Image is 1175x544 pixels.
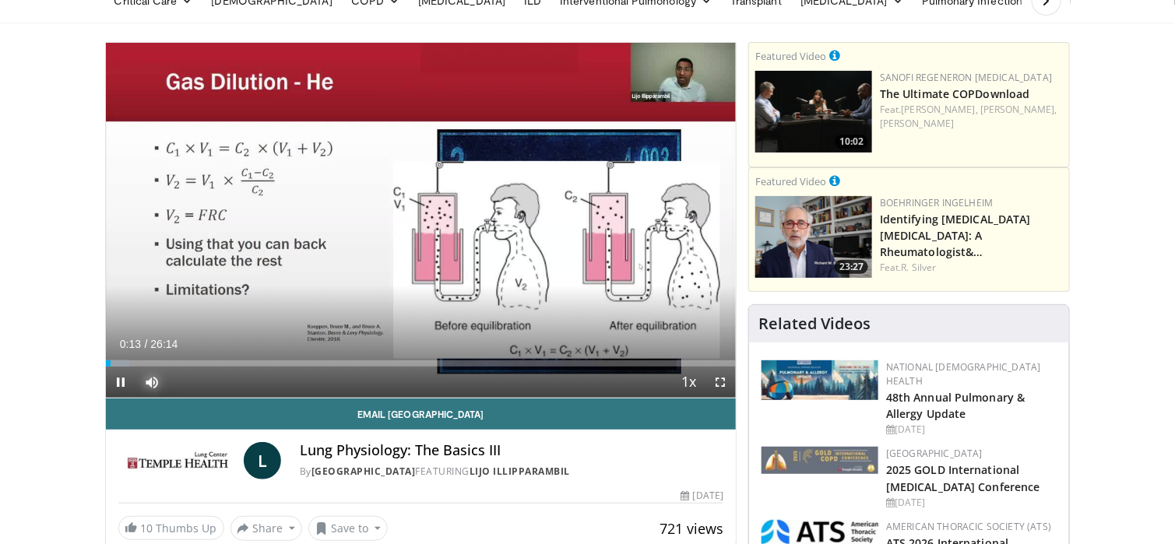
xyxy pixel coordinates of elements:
[880,117,954,130] a: [PERSON_NAME]
[660,519,723,538] span: 721 views
[141,521,153,535] span: 10
[835,260,868,274] span: 23:27
[300,465,723,479] div: By FEATURING
[762,520,878,544] img: 31f0e357-1e8b-4c70-9a73-47d0d0a8b17d.png.150x105_q85_autocrop_double_scale_upscale_version-0.2.jpg
[880,86,1029,101] a: The Ultimate COPDownload
[311,465,416,478] a: [GEOGRAPHIC_DATA]
[244,442,281,479] a: L
[674,367,705,398] button: Playback Rate
[118,516,224,540] a: 10 Thumbs Up
[880,71,1052,84] a: Sanofi Regeneron [MEDICAL_DATA]
[300,442,723,459] h4: Lung Physiology: The Basics III
[835,135,868,149] span: 10:02
[230,516,303,541] button: Share
[705,367,736,398] button: Fullscreen
[145,338,148,350] span: /
[755,71,872,153] img: 5a5e9f8f-baed-4a36-9fe2-4d00eabc5e31.png.150x105_q85_crop-smart_upscale.png
[880,212,1031,259] a: Identifying [MEDICAL_DATA] [MEDICAL_DATA]: A Rheumatologist&…
[106,43,737,398] video-js: Video Player
[886,496,1057,510] div: [DATE]
[755,49,826,63] small: Featured Video
[118,442,237,479] img: Temple Lung Center
[755,71,872,153] a: 10:02
[902,103,978,116] a: [PERSON_NAME],
[106,360,737,367] div: Progress Bar
[886,447,983,460] a: [GEOGRAPHIC_DATA]
[755,174,826,188] small: Featured Video
[902,261,937,274] a: R. Silver
[106,398,737,430] a: Email [GEOGRAPHIC_DATA]
[150,338,178,350] span: 26:14
[762,447,878,474] img: 29f03053-4637-48fc-b8d3-cde88653f0ec.jpeg.150x105_q85_autocrop_double_scale_upscale_version-0.2.jpg
[880,196,993,209] a: Boehringer Ingelheim
[886,462,1040,493] a: 2025 GOLD International [MEDICAL_DATA] Conference
[106,367,137,398] button: Pause
[755,196,872,278] img: dcc7dc38-d620-4042-88f3-56bf6082e623.png.150x105_q85_crop-smart_upscale.png
[880,261,1063,275] div: Feat.
[308,516,388,541] button: Save to
[758,314,871,333] h4: Related Videos
[755,196,872,278] a: 23:27
[886,423,1057,437] div: [DATE]
[762,360,878,400] img: b90f5d12-84c1-472e-b843-5cad6c7ef911.jpg.150x105_q85_autocrop_double_scale_upscale_version-0.2.jpg
[137,367,168,398] button: Mute
[470,465,570,478] a: Lijo Illipparambil
[120,338,141,350] span: 0:13
[886,390,1025,421] a: 48th Annual Pulmonary & Allergy Update
[681,489,723,503] div: [DATE]
[886,520,1051,533] a: American Thoracic Society (ATS)
[980,103,1057,116] a: [PERSON_NAME],
[886,360,1041,388] a: National [DEMOGRAPHIC_DATA] Health
[880,103,1063,131] div: Feat.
